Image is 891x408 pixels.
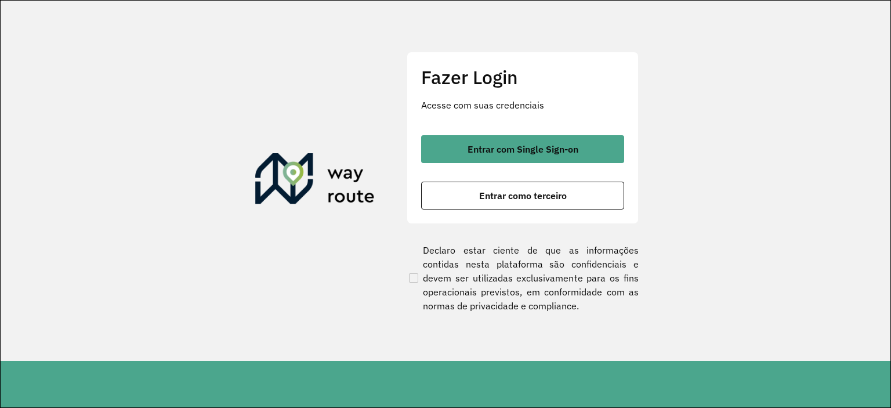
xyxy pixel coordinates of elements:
button: button [421,135,624,163]
span: Entrar com Single Sign-on [468,145,578,154]
span: Entrar como terceiro [479,191,567,200]
h2: Fazer Login [421,66,624,88]
button: button [421,182,624,210]
img: Roteirizador AmbevTech [255,153,375,209]
p: Acesse com suas credenciais [421,98,624,112]
label: Declaro estar ciente de que as informações contidas nesta plataforma são confidenciais e devem se... [407,243,639,313]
